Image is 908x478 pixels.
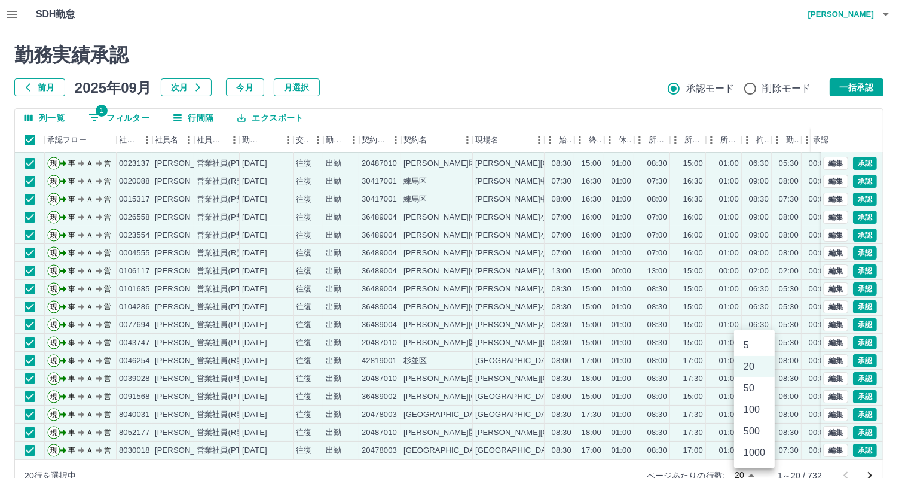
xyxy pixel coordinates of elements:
li: 500 [734,421,775,442]
li: 20 [734,356,775,377]
li: 50 [734,377,775,399]
li: 5 [734,334,775,356]
li: 100 [734,399,775,421]
li: 1000 [734,442,775,464]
